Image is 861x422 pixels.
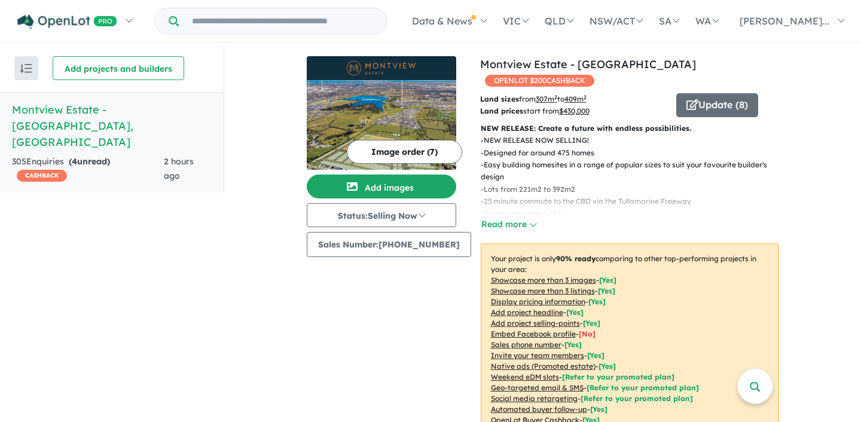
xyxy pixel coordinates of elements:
img: sort.svg [20,64,32,73]
button: Read more [481,218,537,231]
u: Weekend eDM slots [491,372,559,381]
span: 4 [72,156,77,167]
span: [ Yes ] [566,308,584,317]
strong: ( unread) [69,156,110,167]
p: - No timeframe to build [481,208,789,220]
b: Land sizes [480,94,519,103]
u: 409 m [564,94,587,103]
u: Social media retargeting [491,394,578,403]
button: Sales Number:[PHONE_NUMBER] [307,232,471,257]
span: [ Yes ] [598,286,615,295]
img: Montview Estate - Craigieburn Logo [312,61,451,75]
span: OPENLOT $ 200 CASHBACK [485,75,594,87]
p: - NEW RELEASE NOW SELLING! [481,134,789,146]
div: 305 Enquir ies [12,155,164,184]
button: Status:Selling Now [307,203,456,227]
u: Embed Facebook profile [491,329,576,338]
span: [ Yes ] [587,351,604,360]
u: Display pricing information [491,297,585,306]
u: Invite your team members [491,351,584,360]
u: $ 430,000 [559,106,590,115]
p: start from [480,105,667,117]
img: Openlot PRO Logo White [17,14,117,29]
span: to [557,94,587,103]
u: Add project headline [491,308,563,317]
sup: 2 [554,94,557,100]
button: Add projects and builders [53,56,184,80]
span: [Refer to your promoted plan] [581,394,693,403]
span: [Refer to your promoted plan] [587,383,699,392]
u: Automated buyer follow-up [491,405,587,414]
p: NEW RELEASE: Create a future with endless possibilities. [481,123,779,134]
input: Try estate name, suburb, builder or developer [181,8,384,34]
button: Image order (7) [347,140,462,164]
u: Sales phone number [491,340,561,349]
u: Native ads (Promoted estate) [491,362,596,371]
h5: Montview Estate - [GEOGRAPHIC_DATA] , [GEOGRAPHIC_DATA] [12,102,212,150]
p: - 25 minute commute to the CBD via the Tullamarine Freeway [481,195,789,207]
span: CASHBACK [17,170,67,182]
u: Geo-targeted email & SMS [491,383,584,392]
p: - Designed for around 475 homes [481,147,789,159]
span: [PERSON_NAME]... [740,15,829,27]
span: [ Yes ] [583,319,600,328]
u: Add project selling-points [491,319,580,328]
span: [Yes] [590,405,607,414]
p: - Lots from 221m2 to 392m2 [481,184,789,195]
span: [ No ] [579,329,596,338]
span: [Refer to your promoted plan] [562,372,674,381]
u: Showcase more than 3 listings [491,286,595,295]
span: [ Yes ] [588,297,606,306]
span: 2 hours ago [164,156,194,181]
a: Montview Estate - Craigieburn LogoMontview Estate - Craigieburn [307,56,456,170]
b: Land prices [480,106,523,115]
img: Montview Estate - Craigieburn [307,80,456,170]
b: 90 % ready [556,254,596,263]
p: from [480,93,667,105]
a: Montview Estate - [GEOGRAPHIC_DATA] [480,57,696,71]
u: Showcase more than 3 images [491,276,596,285]
span: [ Yes ] [599,276,616,285]
p: - Easy building homesites in a range of popular sizes to suit your favourite builder's design [481,159,789,184]
span: [ Yes ] [564,340,582,349]
u: 307 m [536,94,557,103]
sup: 2 [584,94,587,100]
button: Update (8) [676,93,758,117]
span: [Yes] [599,362,616,371]
button: Add images [307,175,456,198]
